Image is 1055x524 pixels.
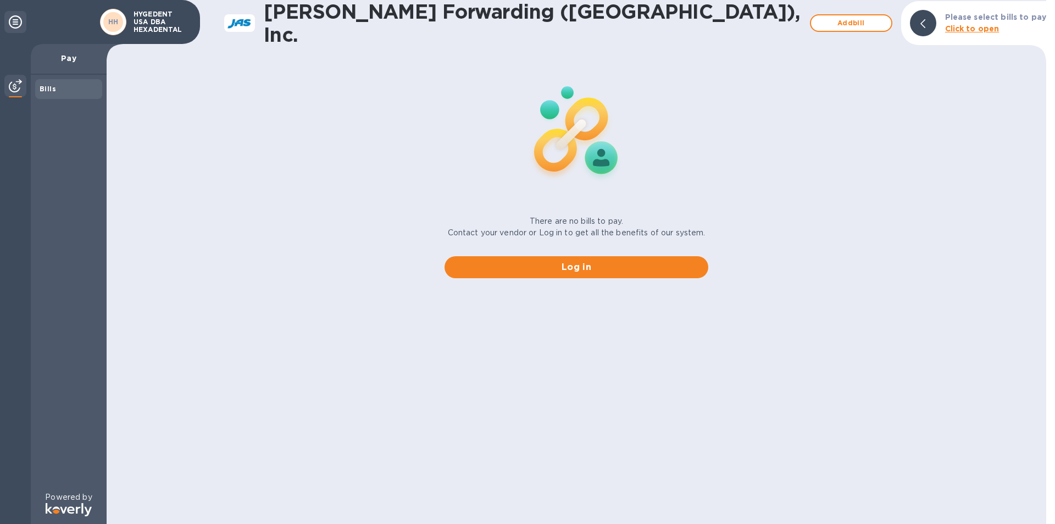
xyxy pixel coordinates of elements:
p: There are no bills to pay. Contact your vendor or Log in to get all the benefits of our system. [448,216,706,239]
p: Powered by [45,492,92,503]
img: Logo [46,503,92,516]
b: Bills [40,85,56,93]
p: HYGEDENT USA DBA HEXADENTAL [134,10,188,34]
span: Add bill [820,16,882,30]
b: Click to open [945,24,1000,33]
span: Log in [453,261,699,274]
p: Pay [40,53,98,64]
button: Addbill [810,14,892,32]
b: HH [108,18,119,26]
button: Log in [445,256,708,278]
b: Please select bills to pay [945,13,1046,21]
